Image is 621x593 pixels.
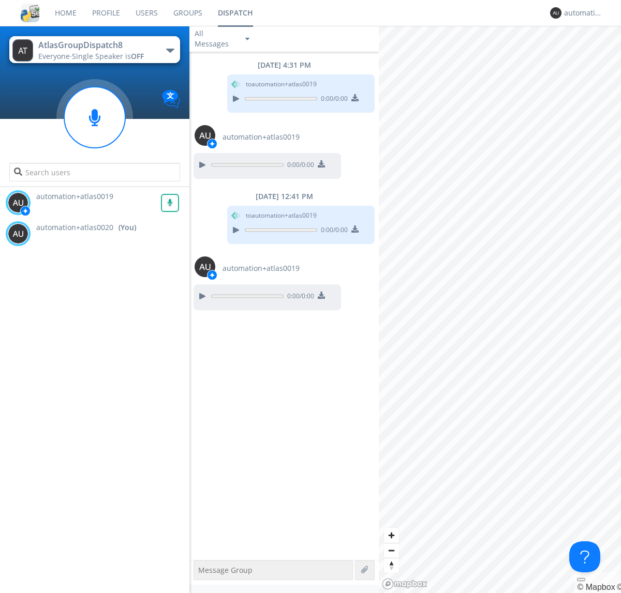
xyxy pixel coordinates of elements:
span: to automation+atlas0019 [246,211,317,220]
button: AtlasGroupDispatch8Everyone·Single Speaker isOFF [9,36,180,63]
img: download media button [318,292,325,299]
span: 0:00 / 0:00 [284,160,314,172]
span: 0:00 / 0:00 [284,292,314,303]
span: to automation+atlas0019 [246,80,317,89]
span: 0:00 / 0:00 [317,225,348,237]
input: Search users [9,163,180,181]
span: OFF [131,51,144,61]
img: 373638.png [550,7,561,19]
button: Zoom in [384,528,399,543]
img: caret-down-sm.svg [245,38,249,40]
img: download media button [351,94,359,101]
div: [DATE] 12:41 PM [189,191,379,202]
span: 0:00 / 0:00 [317,94,348,105]
img: 373638.png [8,192,28,213]
span: automation+atlas0019 [223,263,300,273]
img: download media button [351,225,359,233]
a: Mapbox [577,583,615,591]
img: 373638.png [8,223,28,244]
button: Reset bearing to north [384,558,399,573]
img: cddb5a64eb264b2086981ab96f4c1ba7 [21,4,39,22]
div: [DATE] 4:31 PM [189,60,379,70]
div: Everyone · [38,51,155,62]
img: 373638.png [195,125,215,146]
button: Zoom out [384,543,399,558]
a: Mapbox logo [382,578,427,590]
button: Toggle attribution [577,578,585,581]
img: 373638.png [195,256,215,277]
img: download media button [318,160,325,168]
span: automation+atlas0020 [36,222,113,233]
iframe: Toggle Customer Support [569,541,600,572]
div: All Messages [195,28,236,49]
div: automation+atlas0020 [564,8,603,18]
img: Translation enabled [162,90,180,108]
span: automation+atlas0019 [223,132,300,142]
span: automation+atlas0019 [36,191,113,201]
div: AtlasGroupDispatch8 [38,39,155,51]
img: 373638.png [12,39,33,62]
div: (You) [119,222,136,233]
span: Single Speaker is [72,51,144,61]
